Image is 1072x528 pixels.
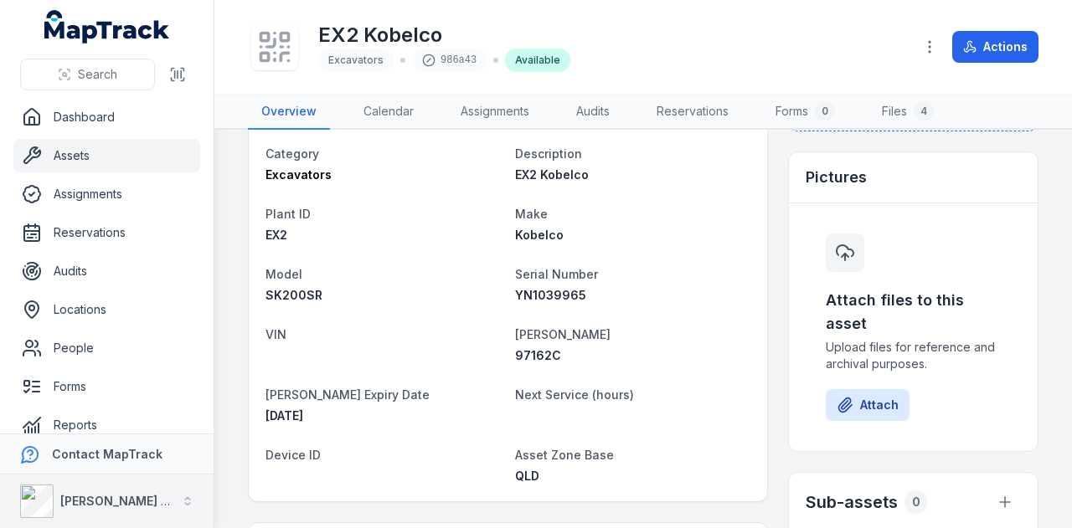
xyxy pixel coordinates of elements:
div: 0 [904,490,928,514]
span: Excavators [328,54,384,66]
h2: Sub-assets [806,490,898,514]
span: 97162C [515,348,561,362]
a: Audits [13,254,200,288]
span: SK200SR [265,288,322,302]
a: MapTrack [44,10,170,44]
span: EX2 Kobelco [515,167,589,182]
span: Category [265,146,319,161]
span: [DATE] [265,408,303,423]
div: 0 [815,101,835,121]
h3: Attach files to this asset [826,289,1001,336]
a: Reservations [13,216,200,249]
span: Model [265,267,302,281]
span: Next Service (hours) [515,387,634,402]
a: Files4 [868,95,947,130]
a: Locations [13,293,200,326]
span: Plant ID [265,207,311,221]
a: Calendar [350,95,427,130]
span: Description [515,146,582,161]
span: Asset Zone Base [515,448,614,462]
span: Search [78,66,117,83]
h3: Pictures [806,166,867,189]
span: VIN [265,327,286,341]
a: Audits [563,95,623,130]
span: QLD [515,469,539,483]
a: People [13,331,200,365]
span: [PERSON_NAME] [515,327,611,341]
h1: EX2 Kobelco [318,22,570,49]
button: Attach [826,389,910,421]
a: Assets [13,139,200,172]
a: Assignments [13,177,200,211]
a: Overview [248,95,330,130]
a: Assignments [447,95,543,130]
span: Device ID [265,448,321,462]
span: EX2 [265,228,287,242]
span: Make [515,207,548,221]
a: Reports [13,408,200,442]
a: Forms0 [762,95,848,130]
div: Available [505,49,570,72]
div: 4 [914,101,934,121]
span: Kobelco [515,228,564,242]
span: YN1039965 [515,288,586,302]
strong: [PERSON_NAME] Group [60,494,198,508]
span: Excavators [265,167,332,182]
strong: Contact MapTrack [52,447,162,461]
div: 986a43 [412,49,487,72]
a: Forms [13,370,200,403]
a: Dashboard [13,100,200,134]
span: Upload files for reference and archival purposes. [826,339,1001,372]
button: Actions [952,31,1038,63]
time: 15/09/2026, 10:00:00 am [265,408,303,423]
span: [PERSON_NAME] Expiry Date [265,387,430,402]
a: Reservations [643,95,742,130]
span: Serial Number [515,267,598,281]
button: Search [20,59,155,90]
